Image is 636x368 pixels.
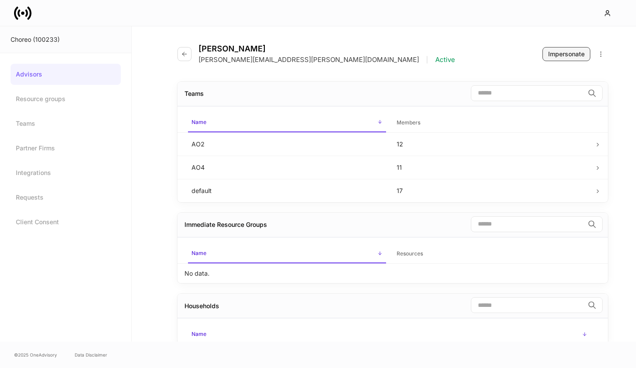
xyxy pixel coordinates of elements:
[75,351,107,358] a: Data Disclaimer
[11,35,121,44] div: Choreo (100233)
[11,138,121,159] a: Partner Firms
[199,55,419,64] p: [PERSON_NAME][EMAIL_ADDRESS][PERSON_NAME][DOMAIN_NAME]
[192,249,206,257] h6: Name
[14,351,57,358] span: © 2025 OneAdvisory
[184,302,219,310] div: Households
[184,89,204,98] div: Teams
[188,244,386,263] span: Name
[542,47,590,61] button: Impersonate
[199,44,455,54] h4: [PERSON_NAME]
[11,113,121,134] a: Teams
[390,132,595,156] td: 12
[184,269,210,278] p: No data.
[11,64,121,85] a: Advisors
[184,156,390,179] td: AO4
[397,118,420,127] h6: Members
[11,162,121,183] a: Integrations
[11,187,121,208] a: Requests
[390,156,595,179] td: 11
[426,55,428,64] p: |
[184,132,390,156] td: AO2
[11,88,121,109] a: Resource groups
[393,114,591,132] span: Members
[184,220,267,229] div: Immediate Resource Groups
[188,113,386,132] span: Name
[393,245,591,263] span: Resources
[548,50,585,58] div: Impersonate
[184,179,390,202] td: default
[192,118,206,126] h6: Name
[435,55,455,64] p: Active
[390,179,595,202] td: 17
[192,330,206,338] h6: Name
[397,249,423,258] h6: Resources
[188,325,591,344] span: Name
[11,211,121,233] a: Client Consent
